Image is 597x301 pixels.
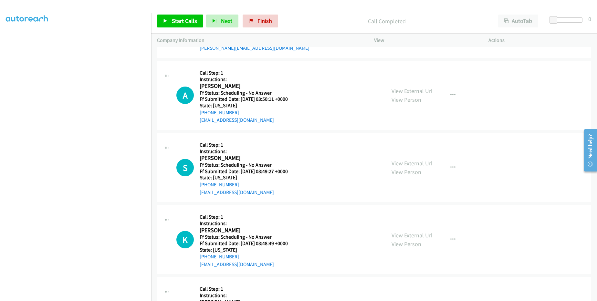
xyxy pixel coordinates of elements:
[243,15,278,27] a: Finish
[176,231,194,248] h1: K
[200,96,288,102] h5: Ff Submitted Date: [DATE] 03:50:11 +0000
[392,160,433,167] a: View External Url
[553,17,582,23] div: Delay between calls (in seconds)
[257,17,272,25] span: Finish
[176,159,194,176] h1: S
[200,76,288,83] h5: Instructions:
[176,87,194,104] h1: A
[157,15,203,27] a: Start Calls
[200,254,239,260] a: [PHONE_NUMBER]
[200,82,288,90] h2: [PERSON_NAME]
[200,45,309,51] a: [PERSON_NAME][EMAIL_ADDRESS][DOMAIN_NAME]
[200,117,274,123] a: [EMAIL_ADDRESS][DOMAIN_NAME]
[176,159,194,176] div: The call is yet to be attempted
[392,87,433,95] a: View External Url
[172,17,197,25] span: Start Calls
[578,125,597,176] iframe: Resource Center
[200,102,288,109] h5: State: [US_STATE]
[157,36,362,44] p: Company Information
[392,232,433,239] a: View External Url
[200,286,288,292] h5: Call Step: 1
[200,240,288,247] h5: Ff Submitted Date: [DATE] 03:48:49 +0000
[200,70,288,76] h5: Call Step: 1
[498,15,538,27] button: AutoTab
[200,162,288,168] h5: Ff Status: Scheduling - No Answer
[200,234,288,240] h5: Ff Status: Scheduling - No Answer
[200,227,288,234] h2: [PERSON_NAME]
[200,220,288,227] h5: Instructions:
[200,292,288,299] h5: Instructions:
[200,189,274,195] a: [EMAIL_ADDRESS][DOMAIN_NAME]
[374,36,477,44] p: View
[200,182,239,188] a: [PHONE_NUMBER]
[200,109,239,116] a: [PHONE_NUMBER]
[287,17,487,26] p: Call Completed
[200,154,288,162] h2: [PERSON_NAME]
[200,90,288,96] h5: Ff Status: Scheduling - No Answer
[488,36,591,44] p: Actions
[176,231,194,248] div: The call is yet to be attempted
[392,240,421,248] a: View Person
[392,96,421,103] a: View Person
[200,148,288,155] h5: Instructions:
[200,261,274,267] a: [EMAIL_ADDRESS][DOMAIN_NAME]
[176,87,194,104] div: The call is yet to be attempted
[588,15,591,23] div: 0
[200,168,288,175] h5: Ff Submitted Date: [DATE] 03:49:27 +0000
[200,142,288,148] h5: Call Step: 1
[200,174,288,181] h5: State: [US_STATE]
[200,214,288,220] h5: Call Step: 1
[221,17,232,25] span: Next
[392,168,421,176] a: View Person
[206,15,238,27] button: Next
[200,247,288,253] h5: State: [US_STATE]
